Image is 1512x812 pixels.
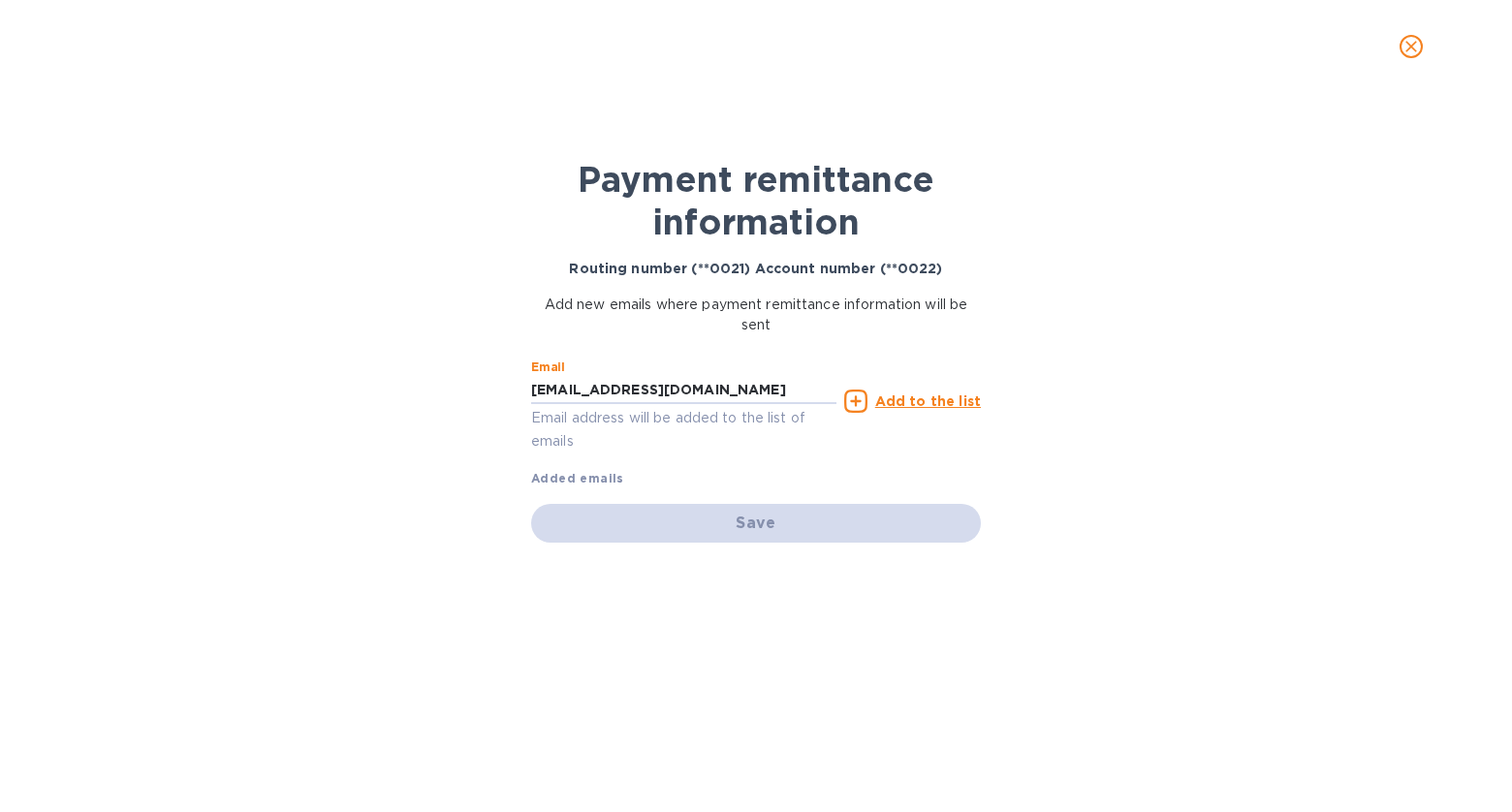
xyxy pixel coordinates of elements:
input: Enter email [531,376,836,405]
b: Payment remittance information [578,158,934,243]
label: Email [531,361,565,373]
p: Email address will be added to the list of emails [531,407,836,452]
button: close [1388,23,1434,70]
p: Add new emails where payment remittance information will be sent [531,295,981,335]
b: Added emails [531,471,624,485]
u: Add to the list [875,393,981,409]
b: Routing number (**0021) Account number (**0022) [569,261,942,276]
